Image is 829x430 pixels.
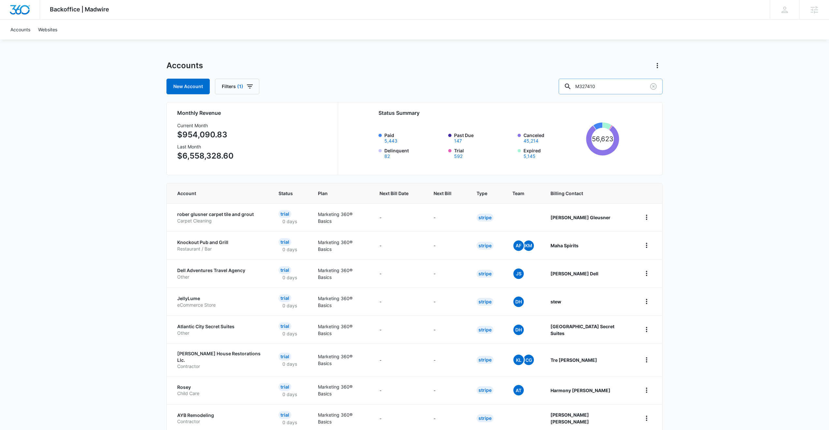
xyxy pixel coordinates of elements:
div: Stripe [477,270,493,278]
span: At [513,385,524,395]
button: home [641,212,652,223]
p: 0 days [279,274,301,281]
td: - [372,344,426,376]
p: Marketing 360® Basics [318,323,364,337]
strong: Harmony [PERSON_NAME] [550,388,610,393]
div: Trial [279,322,291,330]
button: home [641,324,652,335]
span: KL [513,355,524,365]
a: [PERSON_NAME] House Restorations Llc.Contractor [177,350,263,370]
p: Marketing 360® Basics [318,383,364,397]
button: Past Due [454,139,462,143]
span: AF [513,240,524,251]
strong: [PERSON_NAME] Dell [550,271,598,276]
div: Trial [279,210,291,218]
button: Filters(1) [215,79,259,94]
button: Canceled [523,139,538,143]
p: 0 days [279,361,301,367]
td: - [372,231,426,259]
p: Child Care [177,390,263,397]
div: Trial [279,294,291,302]
div: Stripe [477,386,493,394]
input: Search [559,79,663,94]
button: home [641,268,652,279]
span: Backoffice | Madwire [50,6,109,13]
a: Knockout Pub and GrillRestaurant / Bar [177,239,263,252]
a: New Account [166,79,210,94]
p: Marketing 360® Basics [318,211,364,224]
div: Stripe [477,298,493,306]
p: 0 days [279,391,301,398]
label: Delinquent [384,147,444,159]
p: eCommerce Store [177,302,263,308]
td: - [426,315,469,344]
div: Trial [279,266,291,274]
span: Team [512,190,525,197]
a: AYB RemodelingContractor [177,412,263,425]
button: home [641,296,652,307]
td: - [372,376,426,404]
a: rober glusner carpet tile and groutCarpet Cleaning [177,211,263,224]
span: Type [477,190,487,197]
td: - [372,287,426,315]
span: Plan [318,190,364,197]
p: JellyLume [177,295,263,302]
tspan: 56,623 [592,135,613,143]
label: Trial [454,147,514,159]
a: Accounts [7,20,34,39]
div: Stripe [477,326,493,334]
h3: Current Month [177,122,234,129]
td: - [426,203,469,231]
span: CG [523,355,534,365]
div: Stripe [477,242,493,250]
button: Expired [523,154,536,159]
p: AYB Remodeling [177,412,263,419]
div: Stripe [477,356,493,364]
a: Atlantic City Secret SuitesOther [177,323,263,336]
button: home [641,385,652,395]
p: Other [177,330,263,336]
strong: [PERSON_NAME] [PERSON_NAME] [550,412,589,424]
h2: Monthly Revenue [177,109,330,117]
p: 0 days [279,218,301,225]
span: KM [523,240,534,251]
a: JellyLumeeCommerce Store [177,295,263,308]
button: Actions [652,60,663,71]
p: 0 days [279,330,301,337]
p: Marketing 360® Basics [318,353,364,367]
div: Trial [279,411,291,419]
button: Clear [648,81,659,92]
label: Past Due [454,132,514,143]
div: Trial [279,238,291,246]
p: rober glusner carpet tile and grout [177,211,263,218]
p: 0 days [279,246,301,253]
p: Rosey [177,384,263,391]
p: Contractor [177,363,263,370]
div: Trial [279,353,291,361]
td: - [426,376,469,404]
p: Other [177,274,263,280]
td: - [426,287,469,315]
p: [PERSON_NAME] House Restorations Llc. [177,350,263,363]
span: Status [279,190,293,197]
p: $954,090.83 [177,129,234,141]
td: - [372,315,426,344]
p: Marketing 360® Basics [318,267,364,281]
span: DH [513,325,524,335]
a: Dell Adventures Travel AgencyOther [177,267,263,280]
button: home [641,240,652,251]
button: Delinquent [384,154,390,159]
p: Restaurant / Bar [177,246,263,252]
p: Marketing 360® Basics [318,295,364,309]
div: Stripe [477,414,493,422]
td: - [372,203,426,231]
div: Stripe [477,214,493,222]
span: JS [513,269,524,279]
p: 0 days [279,419,301,426]
strong: stew [550,299,561,304]
span: Next Bill Date [379,190,408,197]
button: Paid [384,139,397,143]
p: Marketing 360® Basics [318,411,364,425]
button: Trial [454,154,463,159]
span: (1) [237,84,243,89]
